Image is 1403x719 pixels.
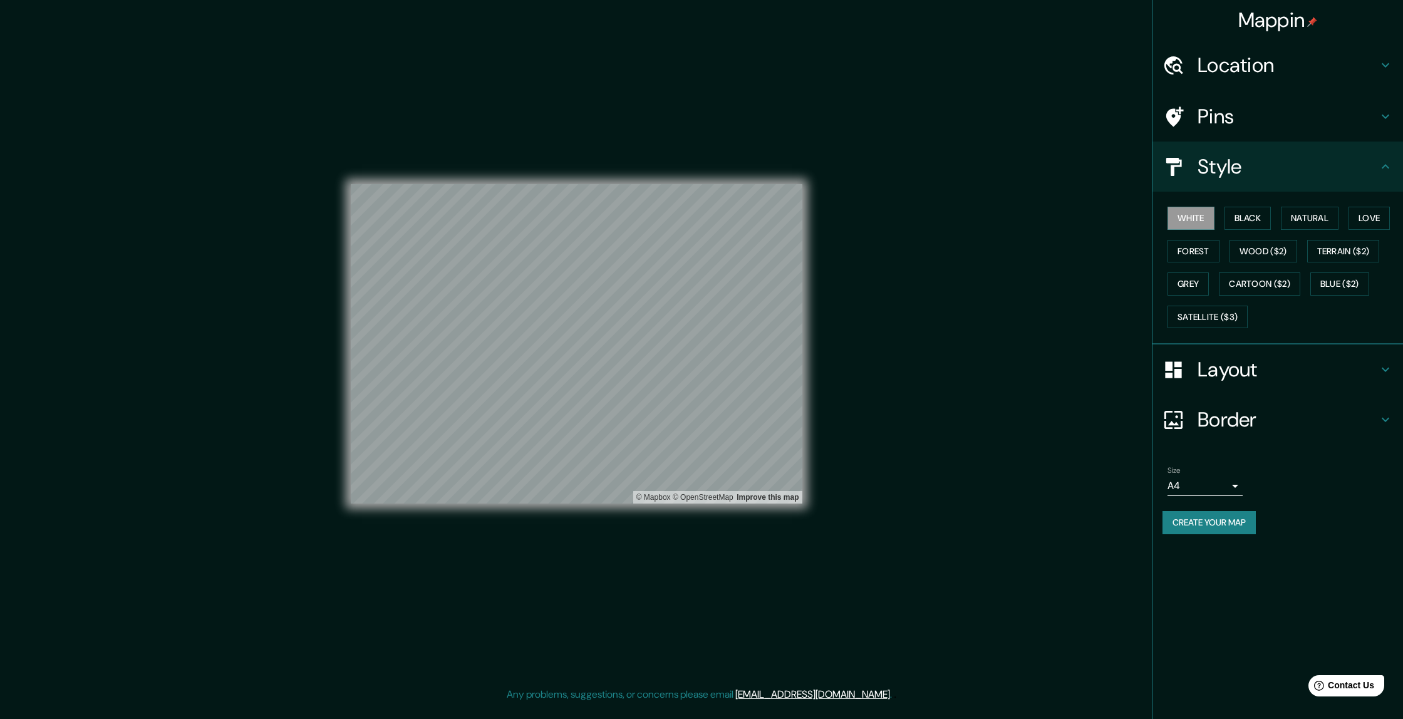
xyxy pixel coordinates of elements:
label: Size [1167,465,1181,476]
div: A4 [1167,476,1243,496]
button: Blue ($2) [1310,272,1369,296]
button: Satellite ($3) [1167,306,1248,329]
h4: Pins [1198,104,1378,129]
p: Any problems, suggestions, or concerns please email . [507,687,892,702]
h4: Style [1198,154,1378,179]
button: Love [1349,207,1390,230]
div: Border [1152,395,1403,445]
a: Map feedback [737,493,799,502]
div: Layout [1152,344,1403,395]
a: Mapbox [636,493,671,502]
button: Grey [1167,272,1209,296]
div: . [894,687,896,702]
h4: Layout [1198,357,1378,382]
a: OpenStreetMap [673,493,733,502]
div: Pins [1152,91,1403,142]
div: Style [1152,142,1403,192]
button: Natural [1281,207,1338,230]
button: White [1167,207,1214,230]
button: Forest [1167,240,1219,263]
canvas: Map [351,184,802,504]
h4: Mappin [1238,8,1318,33]
h4: Border [1198,407,1378,432]
div: . [892,687,894,702]
button: Create your map [1162,511,1256,534]
button: Black [1224,207,1271,230]
iframe: Help widget launcher [1292,670,1389,705]
img: pin-icon.png [1307,17,1317,27]
button: Terrain ($2) [1307,240,1380,263]
div: Location [1152,40,1403,90]
h4: Location [1198,53,1378,78]
button: Cartoon ($2) [1219,272,1300,296]
button: Wood ($2) [1230,240,1297,263]
a: [EMAIL_ADDRESS][DOMAIN_NAME] [735,688,890,701]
